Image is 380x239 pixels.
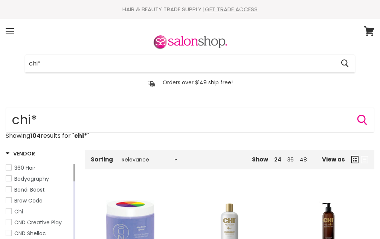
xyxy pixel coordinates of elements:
[6,150,35,157] h3: Vendor
[356,114,368,126] button: Search
[14,197,43,204] span: Brow Code
[6,218,72,227] a: CND Creative Play
[6,175,72,183] a: Bodyography
[25,55,335,72] input: Search
[6,186,72,194] a: Bondi Boost
[14,186,45,193] span: Bondi Boost
[6,132,374,139] p: Showing results for " "
[25,55,355,73] form: Product
[14,219,62,226] span: CND Creative Play
[300,156,307,163] a: 48
[274,156,281,163] a: 24
[6,229,72,237] a: CND Shellac
[30,131,41,140] strong: 104
[163,79,233,86] p: Orders over $149 ship free!
[6,196,72,205] a: Brow Code
[14,164,35,172] span: 360 Hair
[6,164,72,172] a: 360 Hair
[6,108,374,132] form: Product
[205,5,258,13] a: GET TRADE ACCESS
[6,108,374,132] input: Search
[252,155,268,163] span: Show
[14,230,46,237] span: CND Shellac
[14,175,49,183] span: Bodyography
[91,156,113,163] label: Sorting
[335,55,355,72] button: Search
[322,156,345,163] span: View as
[287,156,294,163] a: 36
[14,208,23,215] span: Chi
[6,207,72,216] a: Chi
